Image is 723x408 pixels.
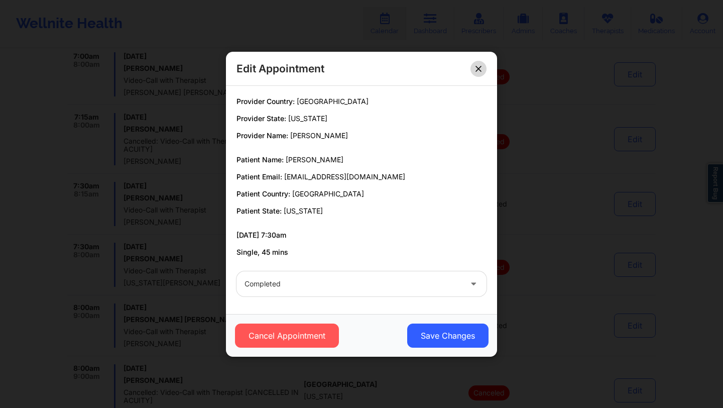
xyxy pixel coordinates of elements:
button: Cancel Appointment [235,324,339,348]
span: [US_STATE] [288,114,327,123]
p: Patient Name: [236,155,487,165]
p: Patient Country: [236,189,487,199]
p: Provider State: [236,114,487,124]
span: [GEOGRAPHIC_DATA] [297,97,369,106]
span: [GEOGRAPHIC_DATA] [292,189,364,198]
p: Provider Country: [236,96,487,107]
p: Patient Email: [236,172,487,182]
p: Single, 45 mins [236,247,487,257]
span: [US_STATE] [284,207,323,215]
div: Completed [245,271,461,296]
p: [DATE] 7:30am [236,230,487,240]
p: Provider Name: [236,131,487,141]
button: Save Changes [407,324,489,348]
span: [PERSON_NAME] [290,131,348,140]
h2: Edit Appointment [236,62,324,75]
span: [PERSON_NAME] [286,155,343,164]
span: [EMAIL_ADDRESS][DOMAIN_NAME] [284,172,405,181]
p: Patient State: [236,206,487,216]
